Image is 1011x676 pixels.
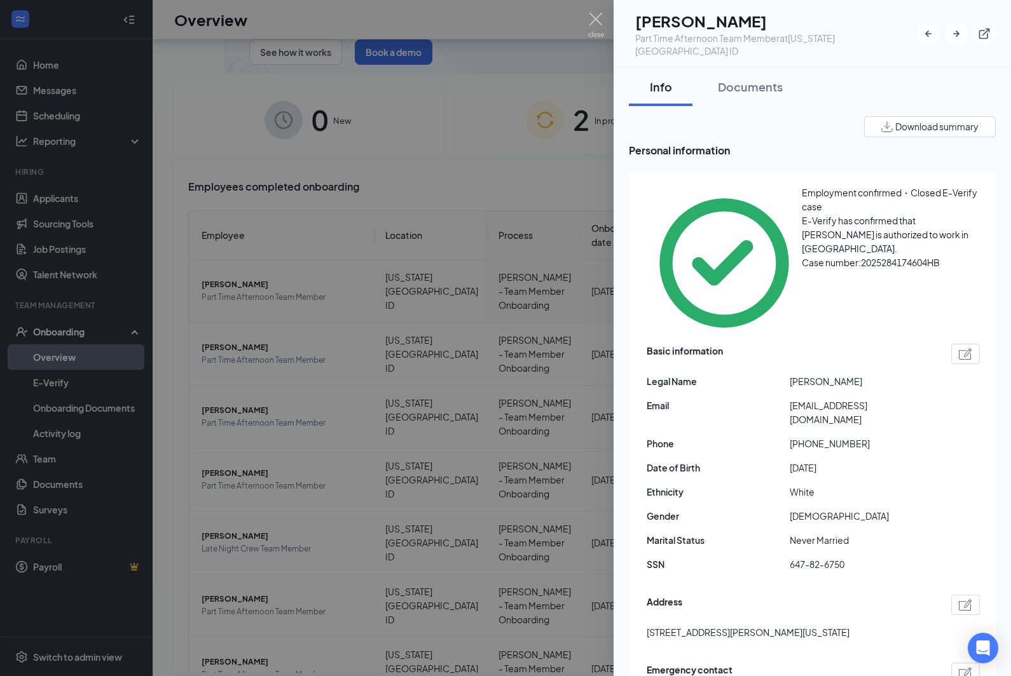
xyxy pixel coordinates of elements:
h1: [PERSON_NAME] [635,10,917,32]
span: Marital Status [647,533,790,547]
span: White [790,485,933,499]
svg: ArrowLeftNew [922,27,935,40]
div: Info [642,79,680,95]
div: Documents [718,79,783,95]
svg: CheckmarkCircle [647,186,802,341]
span: [STREET_ADDRESS][PERSON_NAME][US_STATE] [647,625,849,639]
span: [DEMOGRAPHIC_DATA] [790,509,933,523]
span: Personal information [629,142,996,158]
span: SSN [647,557,790,571]
span: Employment confirmed・Closed E-Verify case [802,187,977,212]
svg: ExternalLink [978,27,991,40]
span: Case number: 2025284174604HB [802,257,940,268]
span: [DATE] [790,461,933,475]
span: Download summary [895,120,979,133]
span: [EMAIL_ADDRESS][DOMAIN_NAME] [790,398,933,426]
span: Legal Name [647,374,790,388]
button: ExternalLink [973,22,996,45]
span: Basic information [647,344,723,364]
span: [PERSON_NAME] [790,374,933,388]
span: Date of Birth [647,461,790,475]
span: Gender [647,509,790,523]
span: Email [647,398,790,412]
span: 647-82-6750 [790,557,933,571]
span: [PHONE_NUMBER] [790,436,933,450]
button: Download summary [864,116,996,137]
span: Ethnicity [647,485,790,499]
svg: ArrowRight [950,27,963,40]
div: Open Intercom Messenger [968,633,998,663]
div: Part Time Afternoon Team Member at [US_STATE][GEOGRAPHIC_DATA] ID [635,32,917,57]
button: ArrowLeftNew [917,22,940,45]
span: Address [647,595,682,615]
span: Never Married [790,533,933,547]
button: ArrowRight [945,22,968,45]
span: Phone [647,436,790,450]
span: E-Verify has confirmed that [PERSON_NAME] is authorized to work in [GEOGRAPHIC_DATA]. [802,215,968,254]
